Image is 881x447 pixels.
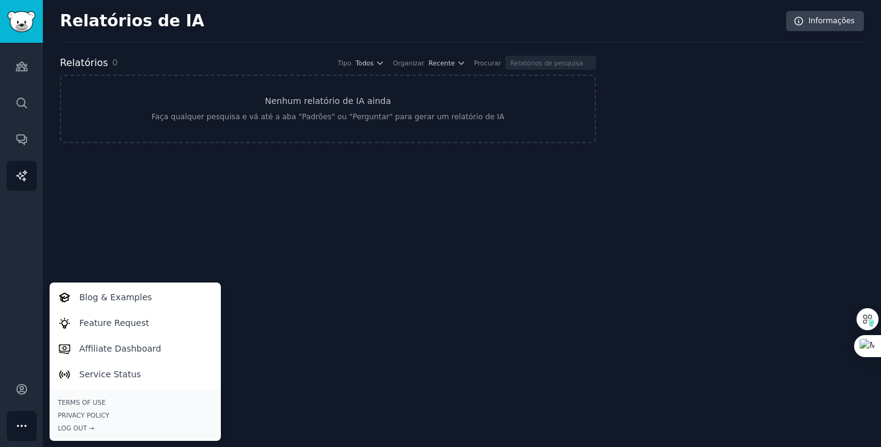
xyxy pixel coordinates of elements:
[474,59,501,67] font: Procurar
[60,12,204,30] font: Relatórios de IA
[786,11,864,32] a: Informações
[51,310,218,336] a: Feature Request
[112,57,117,67] font: 0
[265,96,391,106] font: Nenhum relatório de IA ainda
[51,336,218,361] a: Affiliate Dashboard
[808,17,855,25] font: Informações
[393,59,424,67] font: Organizar
[80,342,162,355] p: Affiliate Dashboard
[429,59,466,67] button: Recente
[51,284,218,310] a: Blog & Examples
[338,59,351,67] font: Tipo
[51,361,218,387] a: Service Status
[355,59,384,67] button: Todos
[505,56,596,70] input: Relatórios de pesquisa
[429,59,455,67] font: Recente
[60,57,108,68] font: Relatórios
[7,11,35,32] img: Logotipo do GummySearch
[355,59,374,67] font: Todos
[58,398,212,407] a: Terms of Use
[80,317,149,330] p: Feature Request
[80,368,141,381] p: Service Status
[58,424,212,432] div: Log Out →
[152,113,505,121] font: Faça qualquer pesquisa e vá até a aba "Padrões" ou "Perguntar" para gerar um relatório de IA
[80,291,152,304] p: Blog & Examples
[60,75,596,143] a: Nenhum relatório de IA aindaFaça qualquer pesquisa e vá até a aba "Padrões" ou "Perguntar" para g...
[58,411,212,419] a: Privacy Policy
